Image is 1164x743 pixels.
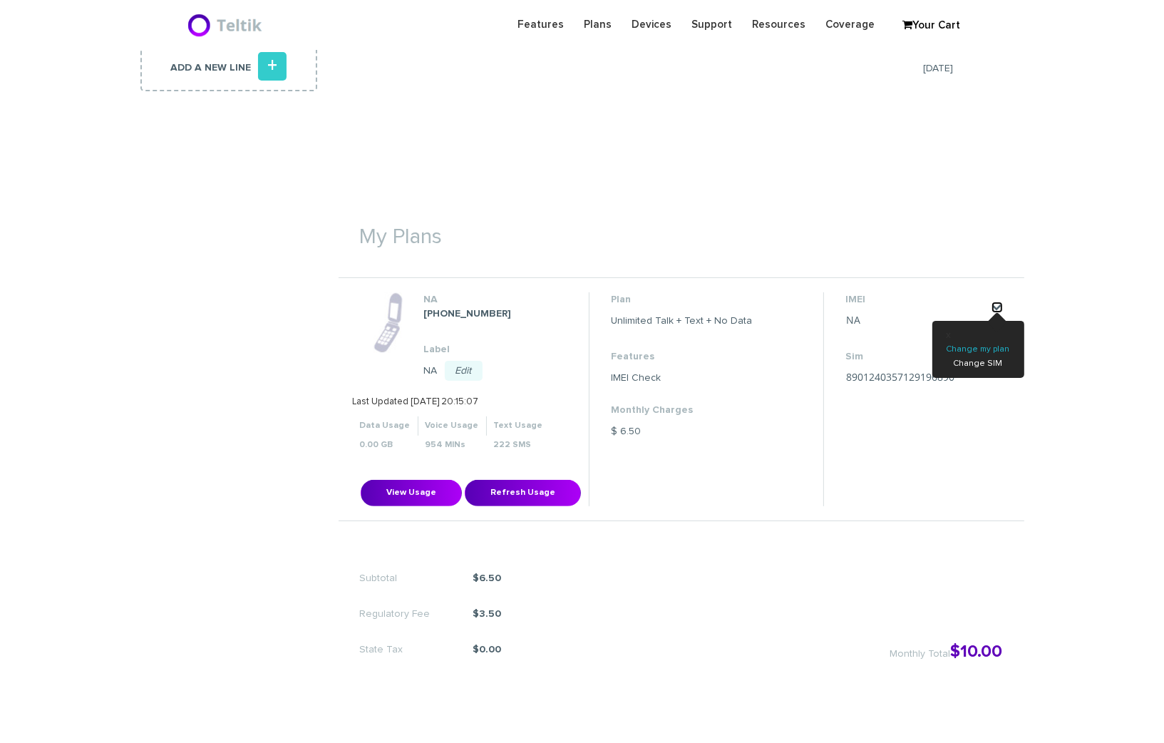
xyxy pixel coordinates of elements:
[361,480,462,506] button: View Usage
[360,571,441,585] span: Subtotal
[353,436,418,455] th: 0.00 GB
[611,349,752,364] dt: Features
[140,41,317,91] a: Add a new line+
[890,640,1003,664] div: $10.00
[932,321,1024,377] ul: x
[622,11,682,39] a: Devices
[682,11,743,39] a: Support
[258,52,287,81] i: +
[465,480,581,506] button: Refresh Usage
[954,359,1003,368] a: Change SIM
[187,11,266,39] img: BriteX
[374,292,403,353] img: phone
[947,345,1010,354] a: Change my plan
[445,361,483,381] a: Edit
[486,436,550,455] th: 222 SMS
[743,11,816,39] a: Resources
[611,314,752,328] dd: Unlimited Talk + Text + No Data
[339,204,1024,256] h1: My Plans
[611,292,752,307] dt: Plan
[424,292,566,307] dt: NA
[896,15,967,36] a: Your Cart
[360,607,502,621] li: $3.50
[845,292,988,307] dt: IMEI
[353,416,418,436] th: Data Usage
[360,607,473,621] span: Regulatory Fee
[486,416,550,436] th: Text Usage
[360,642,502,657] li: $0.00
[418,416,486,436] th: Voice Usage
[424,364,566,378] dd: NA
[853,61,1024,76] span: [DATE]
[424,309,512,319] strong: [PHONE_NUMBER]
[508,11,575,39] a: Features
[816,11,885,39] a: Coverage
[992,302,1003,313] a: .
[611,371,752,385] dd: IMEI Check
[360,571,502,585] li: $6.50
[611,403,752,417] dt: Monthly Charges
[353,396,550,409] p: Last Updated [DATE] 20:15:07
[611,424,752,439] dd: $ 6.50
[575,11,622,39] a: Plans
[890,649,951,659] span: Monthly Total
[360,642,446,657] span: State Tax
[845,349,988,364] dt: Sim
[424,342,566,357] dt: Label
[418,436,486,455] th: 954 MINs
